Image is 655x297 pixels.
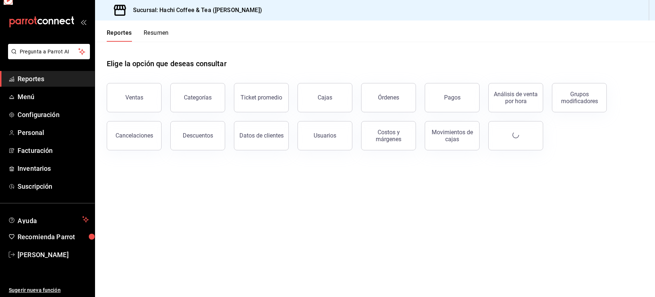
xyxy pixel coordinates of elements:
[18,128,89,138] span: Personal
[107,29,132,42] button: Reportes
[18,74,89,84] span: Reportes
[170,83,225,112] button: Categorías
[298,83,352,112] button: Cajas
[234,83,289,112] button: Ticket promedio
[170,121,225,150] button: Descuentos
[18,92,89,102] span: Menú
[183,132,213,139] div: Descuentos
[9,286,89,294] span: Sugerir nueva función
[144,29,169,42] button: Resumen
[493,91,538,105] div: Análisis de venta por hora
[298,121,352,150] button: Usuarios
[80,19,86,25] button: open_drawer_menu
[378,94,399,101] div: Órdenes
[107,83,162,112] button: Ventas
[314,132,336,139] div: Usuarios
[20,48,79,56] span: Pregunta a Parrot AI
[5,53,90,61] a: Pregunta a Parrot AI
[361,83,416,112] button: Órdenes
[107,121,162,150] button: Cancelaciones
[361,121,416,150] button: Costos y márgenes
[552,83,607,112] button: Grupos modificadores
[107,29,169,42] div: navigation tabs
[425,121,480,150] button: Movimientos de cajas
[184,94,212,101] div: Categorías
[241,94,282,101] div: Ticket promedio
[425,83,480,112] button: Pagos
[429,129,475,143] div: Movimientos de cajas
[18,181,89,191] span: Suscripción
[107,58,227,69] h1: Elige la opción que deseas consultar
[234,121,289,150] button: Datos de clientes
[557,91,602,105] div: Grupos modificadores
[18,163,89,173] span: Inventarios
[127,6,262,15] h3: Sucursal: Hachi Coffee & Tea ([PERSON_NAME])
[318,94,332,101] div: Cajas
[18,146,89,155] span: Facturación
[444,94,461,101] div: Pagos
[488,83,543,112] button: Análisis de venta por hora
[18,110,89,120] span: Configuración
[18,250,89,260] span: [PERSON_NAME]
[8,44,90,59] button: Pregunta a Parrot AI
[366,129,411,143] div: Costos y márgenes
[125,94,143,101] div: Ventas
[239,132,284,139] div: Datos de clientes
[18,215,79,224] span: Ayuda
[18,232,89,242] span: Recomienda Parrot
[116,132,153,139] div: Cancelaciones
